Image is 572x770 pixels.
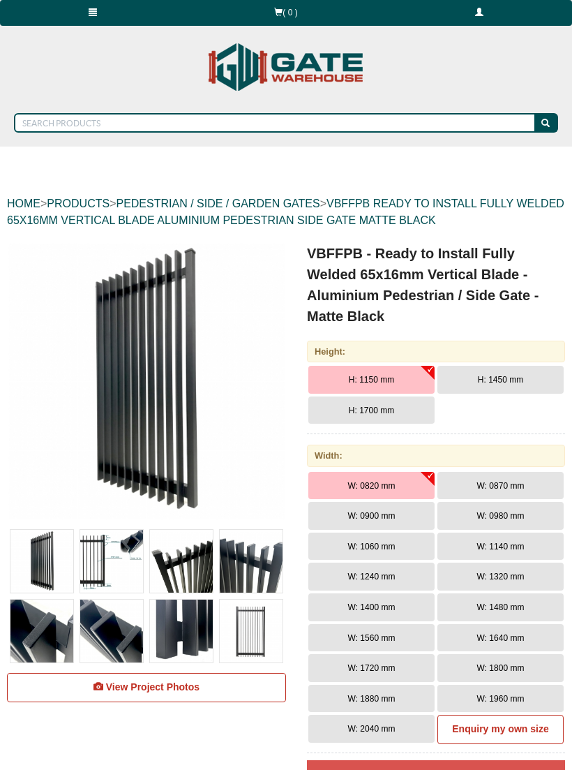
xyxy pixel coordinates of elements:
span: W: 1400 mm [348,602,396,612]
span: W: 1560 mm [348,633,396,643]
img: VBFFPB - Ready to Install Fully Welded 65x16mm Vertical Blade - Aluminium Pedestrian / Side Gate ... [8,243,285,519]
a: Enquiry my own size [437,715,564,744]
button: W: 1720 mm [308,654,435,682]
button: W: 0900 mm [308,502,435,530]
img: VBFFPB - Ready to Install Fully Welded 65x16mm Vertical Blade - Aluminium Pedestrian / Side Gate ... [220,600,283,662]
button: W: 1400 mm [308,593,435,621]
a: HOME [7,198,40,209]
img: VBFFPB - Ready to Install Fully Welded 65x16mm Vertical Blade - Aluminium Pedestrian / Side Gate ... [10,600,73,662]
img: VBFFPB - Ready to Install Fully Welded 65x16mm Vertical Blade - Aluminium Pedestrian / Side Gate ... [150,530,213,593]
img: Gate Warehouse [205,35,368,99]
button: W: 1800 mm [437,654,564,682]
button: W: 0980 mm [437,502,564,530]
span: W: 1640 mm [477,633,525,643]
a: PRODUCTS [47,198,110,209]
button: W: 1240 mm [308,563,435,591]
a: PEDESTRIAN / SIDE / GARDEN GATES [116,198,319,209]
button: W: 1960 mm [437,685,564,713]
button: W: 1640 mm [437,624,564,652]
img: VBFFPB - Ready to Install Fully Welded 65x16mm Vertical Blade - Aluminium Pedestrian / Side Gate ... [150,600,213,662]
span: W: 1060 mm [348,542,396,551]
span: W: 1140 mm [477,542,525,551]
a: View Project Photos [7,673,286,702]
button: H: 1150 mm [308,366,435,394]
h1: VBFFPB - Ready to Install Fully Welded 65x16mm Vertical Blade - Aluminium Pedestrian / Side Gate ... [307,243,565,327]
span: W: 1480 mm [477,602,525,612]
span: W: 1320 mm [477,572,525,582]
span: H: 1450 mm [478,375,523,385]
button: W: 1060 mm [308,533,435,561]
button: W: 1560 mm [308,624,435,652]
button: W: 1140 mm [437,533,564,561]
div: Width: [307,445,565,466]
button: W: 0870 mm [437,472,564,500]
span: W: 1800 mm [477,663,525,673]
img: VBFFPB - Ready to Install Fully Welded 65x16mm Vertical Blade - Aluminium Pedestrian / Side Gate ... [10,530,73,593]
div: > > > [7,182,565,243]
span: W: 0900 mm [348,511,396,521]
span: W: 1240 mm [348,572,396,582]
img: VBFFPB - Ready to Install Fully Welded 65x16mm Vertical Blade - Aluminium Pedestrian / Side Gate ... [80,530,143,593]
span: W: 2040 mm [348,724,396,734]
span: H: 1150 mm [349,375,394,385]
span: W: 1720 mm [348,663,396,673]
button: W: 1880 mm [308,685,435,713]
span: H: 1700 mm [349,406,394,415]
b: Enquiry my own size [452,723,548,734]
span: W: 1880 mm [348,694,396,704]
span: View Project Photos [106,681,200,693]
button: W: 1480 mm [437,593,564,621]
span: W: 1960 mm [477,694,525,704]
img: VBFFPB - Ready to Install Fully Welded 65x16mm Vertical Blade - Aluminium Pedestrian / Side Gate ... [220,530,283,593]
button: H: 1450 mm [437,366,564,394]
span: W: 0820 mm [348,481,396,491]
button: W: 1320 mm [437,563,564,591]
button: H: 1700 mm [308,397,435,424]
button: W: 0820 mm [308,472,435,500]
button: W: 2040 mm [308,715,435,743]
span: W: 0870 mm [477,481,525,491]
input: SEARCH PRODUCTS [14,113,536,133]
img: VBFFPB - Ready to Install Fully Welded 65x16mm Vertical Blade - Aluminium Pedestrian / Side Gate ... [80,600,143,662]
div: Height: [307,341,565,362]
span: W: 0980 mm [477,511,525,521]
